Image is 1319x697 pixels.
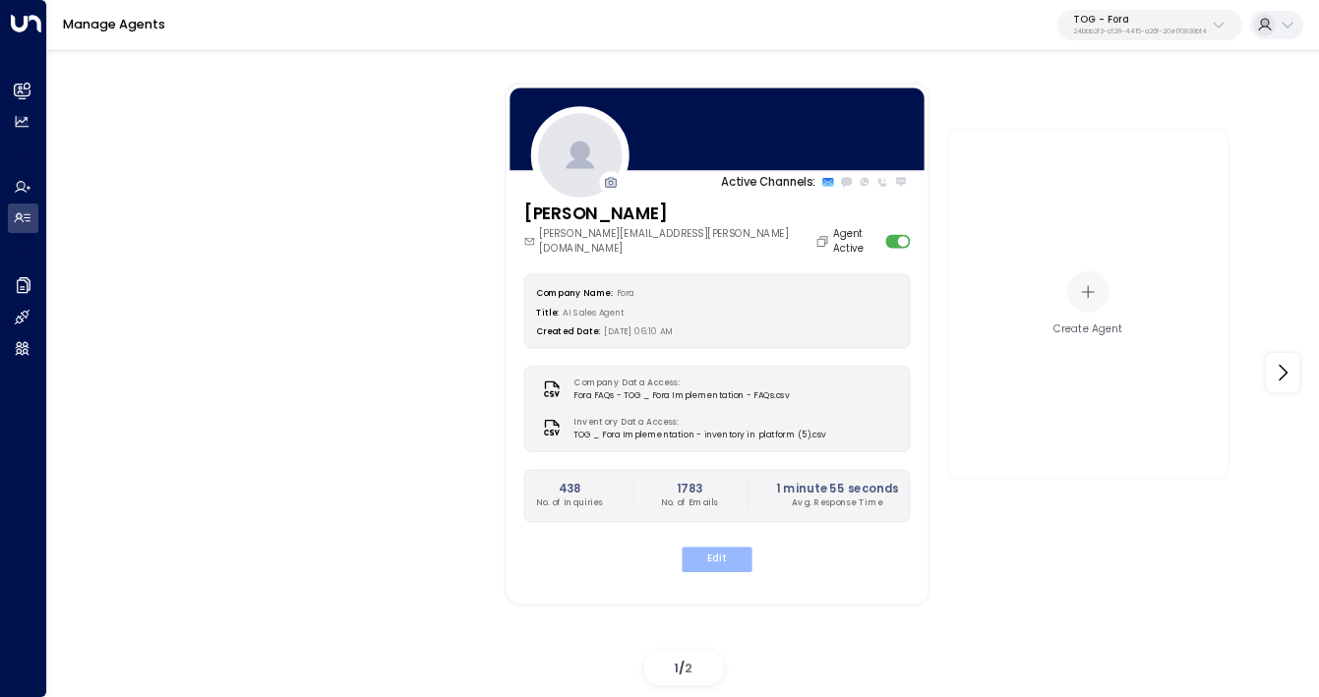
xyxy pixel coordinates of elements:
span: AI Sales Agent [563,306,624,318]
label: Agent Active [833,227,880,257]
label: Company Data Access: [573,377,782,389]
p: Active Channels: [721,173,815,190]
h2: 1783 [661,480,718,496]
h2: 1 minute 55 seconds [776,480,898,496]
span: Fora [617,286,634,298]
p: 24bbb2f3-cf28-4415-a26f-20e170838bf4 [1073,28,1207,35]
span: Fora FAQs - TOG _ Fora Implementation - FAQs.csv [573,389,789,402]
p: No. of Emails [661,496,718,509]
button: Edit [682,547,751,572]
a: Manage Agents [63,16,165,32]
div: [PERSON_NAME][EMAIL_ADDRESS][PERSON_NAME][DOMAIN_NAME] [524,227,833,257]
label: Company Name: [536,286,613,298]
span: 1 [674,660,679,676]
div: / [644,651,723,685]
span: [DATE] 06:10 AM [604,325,673,337]
label: Inventory Data Access: [573,416,818,429]
label: Created Date: [536,325,600,337]
h3: [PERSON_NAME] [524,202,833,227]
span: 2 [685,660,692,676]
div: Create Agent [1054,321,1123,336]
p: No. of Inquiries [536,496,603,509]
p: Avg. Response Time [776,496,898,509]
h2: 438 [536,480,603,496]
p: TOG - Fora [1073,14,1207,26]
button: TOG - Fora24bbb2f3-cf28-4415-a26f-20e170838bf4 [1057,10,1242,41]
span: TOG _ Fora Implementation - inventory in platform (5).csv [573,429,825,441]
button: Copy [815,234,833,248]
label: Title: [536,306,559,318]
